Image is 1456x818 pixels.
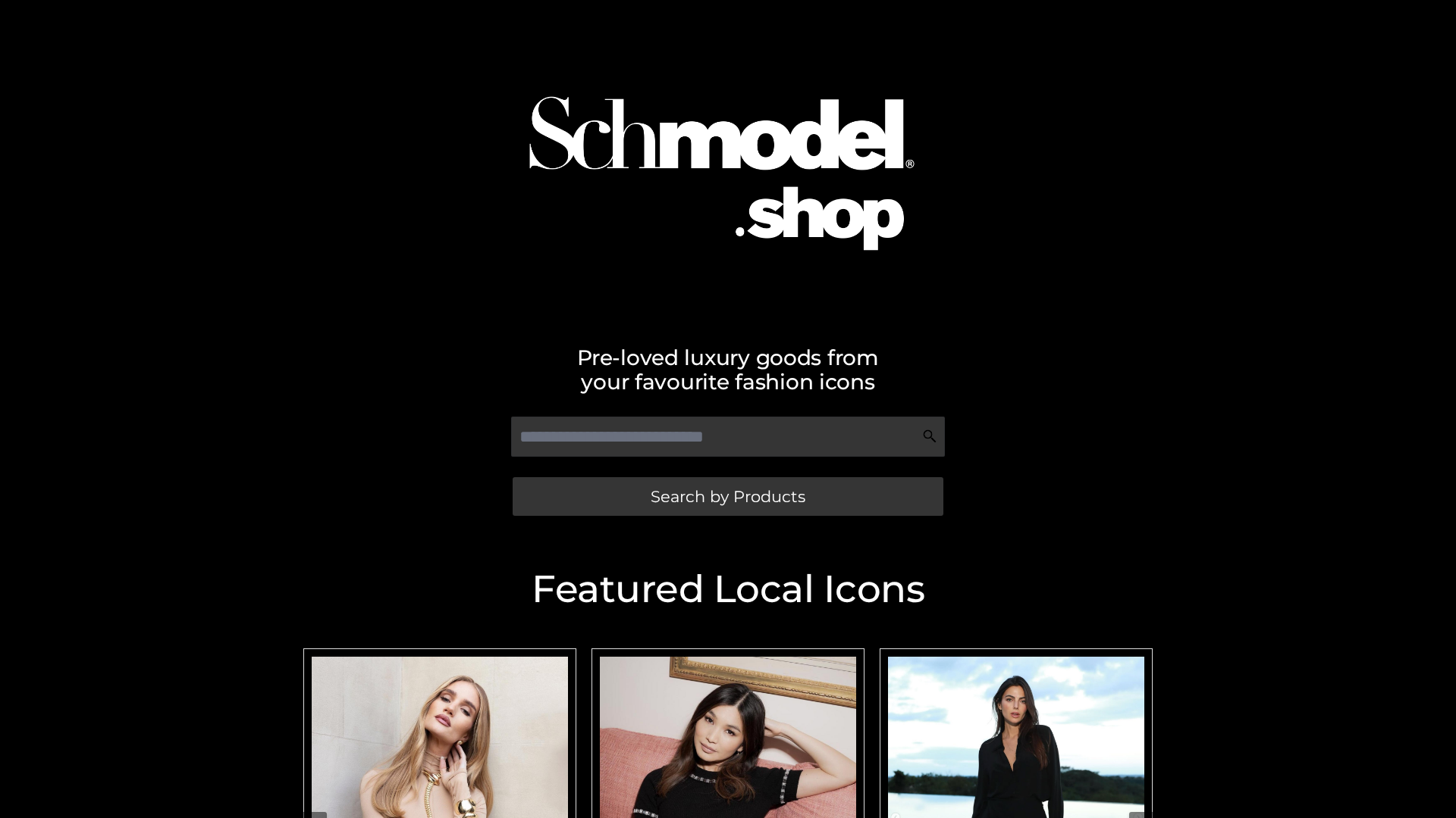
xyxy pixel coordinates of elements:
h2: Pre-loved luxury goods from your favourite fashion icons [296,345,1160,394]
a: Search by Products [513,477,943,516]
span: Search by Products [651,489,805,504]
h2: Featured Local Icons​ [296,570,1160,608]
img: Search Icon [922,429,937,444]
